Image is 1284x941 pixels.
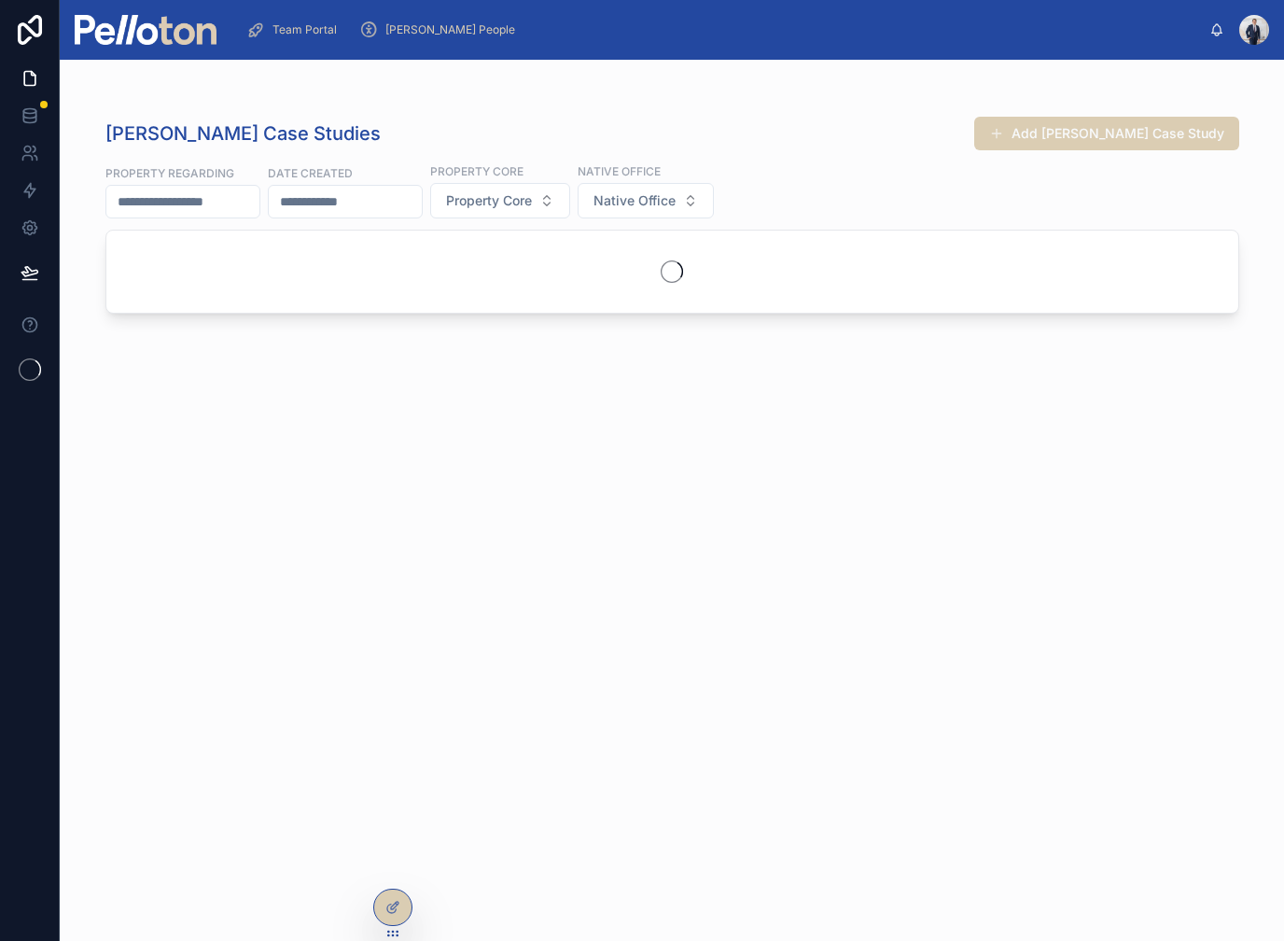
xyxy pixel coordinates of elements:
[105,164,234,181] label: Property Regarding
[430,162,523,179] label: Property Core
[241,13,350,47] a: Team Portal
[593,191,676,210] span: Native Office
[578,183,714,218] button: Select Button
[446,191,532,210] span: Property Core
[231,9,1209,50] div: scrollable content
[272,22,337,37] span: Team Portal
[105,120,381,147] h1: [PERSON_NAME] Case Studies
[268,164,353,181] label: Date Created
[430,183,570,218] button: Select Button
[385,22,515,37] span: [PERSON_NAME] People
[75,15,216,45] img: App logo
[354,13,528,47] a: [PERSON_NAME] People
[974,117,1239,150] button: Add [PERSON_NAME] Case Study
[578,162,661,179] label: Native Office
